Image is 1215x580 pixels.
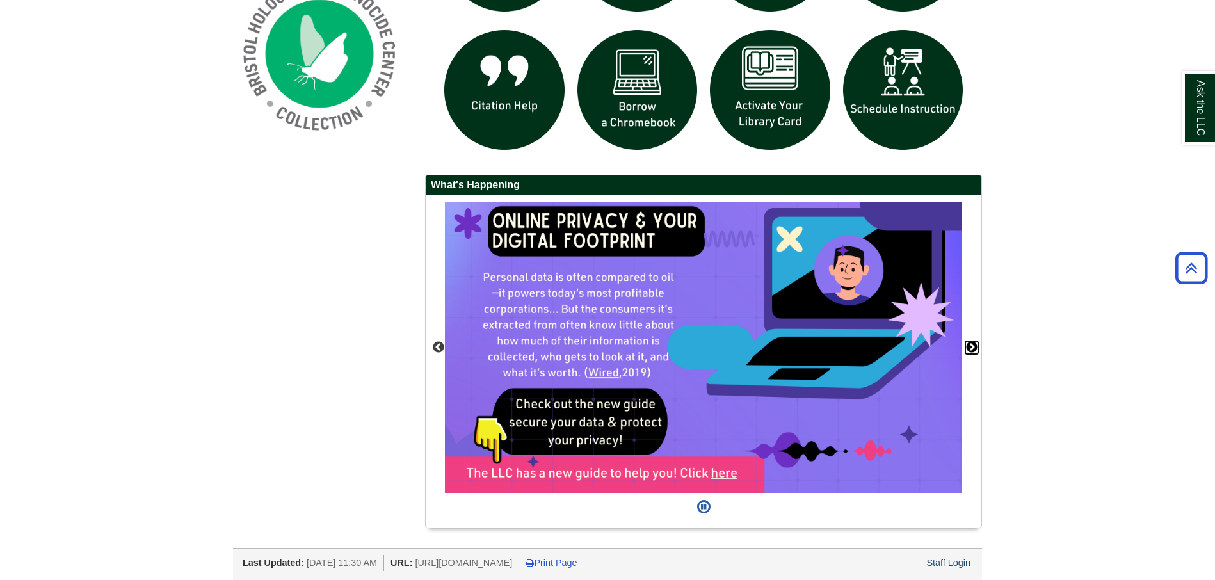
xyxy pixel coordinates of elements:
span: [DATE] 11:30 AM [307,558,377,568]
a: Print Page [526,558,577,568]
img: Borrow a chromebook icon links to the borrow a chromebook web page [571,24,704,157]
span: Last Updated: [243,558,304,568]
button: Next [965,341,978,354]
button: Previous [432,341,445,354]
img: activate Library Card icon links to form to activate student ID into library card [704,24,837,157]
span: URL: [390,558,412,568]
a: Back to Top [1171,259,1212,277]
h2: What's Happening [426,175,981,195]
span: [URL][DOMAIN_NAME] [415,558,512,568]
div: This box contains rotating images [445,202,962,493]
img: citation help icon links to citation help guide page [438,24,571,157]
i: Print Page [526,558,534,567]
a: Staff Login [926,558,970,568]
img: For faculty. Schedule Library Instruction icon links to form. [837,24,970,157]
button: Pause [693,493,714,521]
